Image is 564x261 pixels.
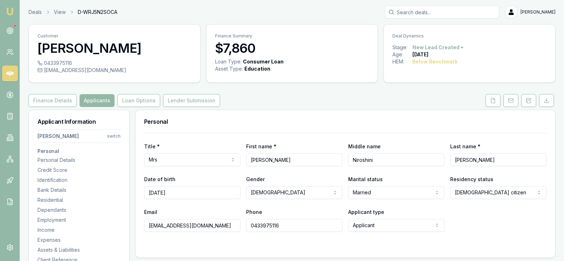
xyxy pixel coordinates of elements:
div: Credit Score [37,167,121,174]
label: Marital status [348,176,383,182]
div: Expenses [37,236,121,244]
label: Middle name [348,143,381,149]
div: HEM: [392,58,412,65]
label: Gender [246,176,265,182]
div: Dependants [37,206,121,214]
a: Lender Submission [162,94,222,107]
div: Asset Type : [215,65,243,72]
label: Residency status [450,176,493,182]
label: Applicant type [348,209,384,215]
button: Loan Options [117,94,160,107]
div: Personal Details [37,157,121,164]
div: [DATE] [412,51,428,58]
div: Age: [392,51,412,58]
button: Lender Submission [163,94,220,107]
h3: [PERSON_NAME] [37,41,192,55]
a: Loan Options [116,94,162,107]
input: 0431 234 567 [246,219,342,232]
div: [PERSON_NAME] [37,133,79,140]
img: emu-icon-u.png [6,7,14,16]
label: Email [144,209,157,215]
span: [PERSON_NAME] [520,9,555,15]
label: First name * [246,143,276,149]
h3: $7,860 [215,41,369,55]
input: DD/MM/YYYY [144,186,240,199]
span: D-WRJ5N2SOCA [78,9,117,16]
nav: breadcrumb [29,9,117,16]
a: View [54,9,66,16]
h3: Personal [37,149,121,154]
p: Customer [37,33,192,39]
label: Title * [144,143,160,149]
input: Search deals [385,6,499,19]
div: Loan Type: [215,58,242,65]
div: Employment [37,216,121,224]
a: Deals [29,9,42,16]
div: switch [107,133,121,139]
div: Identification [37,176,121,184]
div: Education [244,65,270,72]
div: Stage: [392,44,412,51]
div: 0433975116 [37,60,192,67]
a: Finance Details [29,94,78,107]
h3: Applicant Information [37,119,121,124]
h3: Personal [144,119,547,124]
button: Applicants [80,94,115,107]
p: Finance Summary [215,33,369,39]
label: Phone [246,209,262,215]
button: New Lead Created [412,44,464,51]
div: Bank Details [37,186,121,194]
div: Below Benchmark [412,58,458,65]
div: Assets & Liabilities [37,246,121,254]
div: Income [37,226,121,234]
div: [EMAIL_ADDRESS][DOMAIN_NAME] [37,67,192,74]
div: Residential [37,196,121,204]
label: Last name * [450,143,481,149]
label: Date of birth [144,176,176,182]
div: Consumer Loan [243,58,284,65]
button: Finance Details [29,94,77,107]
a: Applicants [78,94,116,107]
p: Deal Dynamics [392,33,547,39]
